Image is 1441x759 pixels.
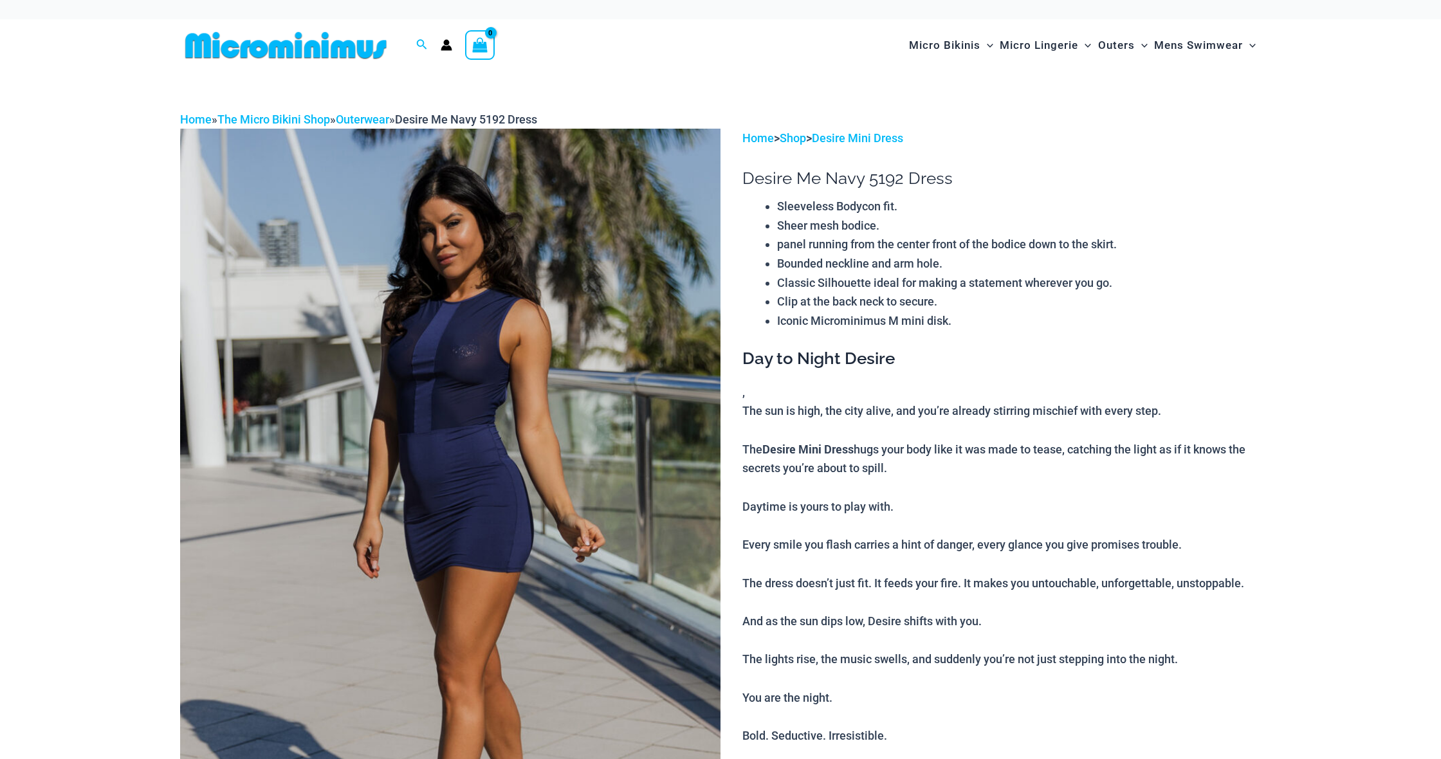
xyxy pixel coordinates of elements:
[742,169,1261,188] h1: Desire Me Navy 5192 Dress
[217,113,330,126] a: The Micro Bikini Shop
[762,441,854,457] b: Desire Mini Dress
[180,113,537,126] span: » » »
[1095,26,1151,65] a: OutersMenu ToggleMenu Toggle
[416,37,428,53] a: Search icon link
[1078,29,1091,62] span: Menu Toggle
[1098,29,1135,62] span: Outers
[1000,29,1078,62] span: Micro Lingerie
[996,26,1094,65] a: Micro LingerieMenu ToggleMenu Toggle
[777,311,1261,331] li: Iconic Microminimus M mini disk.
[742,129,1261,148] p: > >
[777,216,1261,235] li: Sheer mesh bodice.
[777,254,1261,273] li: Bounded neckline and arm hole.
[395,113,537,126] span: Desire Me Navy 5192 Dress
[777,292,1261,311] li: Clip at the back neck to secure.
[909,29,980,62] span: Micro Bikinis
[180,113,212,126] a: Home
[441,39,452,51] a: Account icon link
[1154,29,1243,62] span: Mens Swimwear
[742,348,1261,370] h3: Day to Night Desire
[904,24,1261,67] nav: Site Navigation
[465,30,495,60] a: View Shopping Cart, empty
[1135,29,1148,62] span: Menu Toggle
[180,31,392,60] img: MM SHOP LOGO FLAT
[980,29,993,62] span: Menu Toggle
[777,197,1261,216] li: Sleeveless Bodycon fit.
[1243,29,1256,62] span: Menu Toggle
[742,131,774,145] a: Home
[780,131,806,145] a: Shop
[906,26,996,65] a: Micro BikinisMenu ToggleMenu Toggle
[777,235,1261,254] li: panel running from the center front of the bodice down to the skirt.
[812,131,903,145] a: Desire Mini Dress
[336,113,389,126] a: Outerwear
[1151,26,1259,65] a: Mens SwimwearMenu ToggleMenu Toggle
[777,273,1261,293] li: Classic Silhouette ideal for making a statement wherever you go.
